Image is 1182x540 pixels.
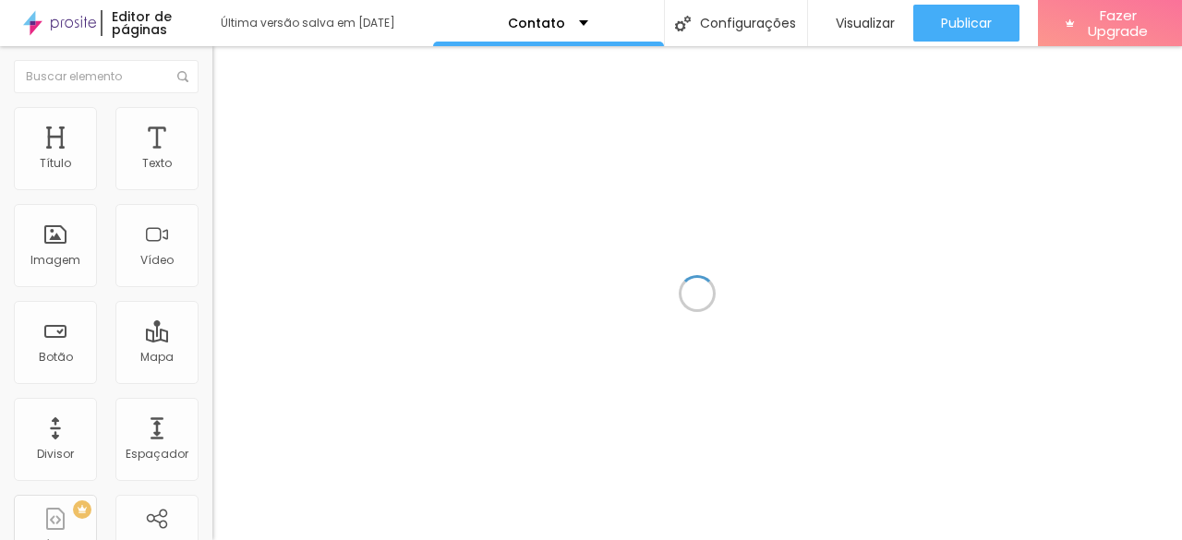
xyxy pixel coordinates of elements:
[508,17,565,30] p: Contato
[142,157,172,170] div: Texto
[1082,7,1154,40] span: Fazer Upgrade
[808,5,913,42] button: Visualizar
[177,71,188,82] img: Icone
[126,448,188,461] div: Espaçador
[39,351,73,364] div: Botão
[40,157,71,170] div: Título
[101,10,201,36] div: Editor de páginas
[221,18,433,29] div: Última versão salva em [DATE]
[37,448,74,461] div: Divisor
[140,351,174,364] div: Mapa
[140,254,174,267] div: Vídeo
[836,16,895,30] span: Visualizar
[941,16,992,30] span: Publicar
[675,16,691,31] img: Icone
[30,254,80,267] div: Imagem
[14,60,199,93] input: Buscar elemento
[913,5,1019,42] button: Publicar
